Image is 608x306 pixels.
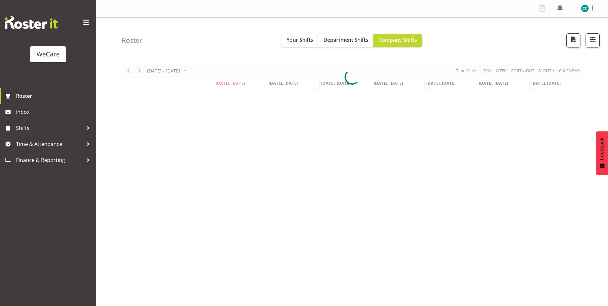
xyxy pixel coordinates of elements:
span: Roster [16,91,93,101]
button: Download a PDF of the roster according to the set date range. [566,33,580,47]
span: Time & Attendance [16,139,83,149]
div: WeCare [37,49,60,59]
h4: Roster [122,37,142,44]
span: Your Shifts [287,36,313,43]
img: Rosterit website logo [5,16,58,29]
button: Your Shifts [281,34,318,47]
button: Filter Shifts [586,33,600,47]
button: Department Shifts [318,34,373,47]
button: Company Shifts [373,34,422,47]
span: Finance & Reporting [16,155,83,165]
span: Feedback [599,138,605,160]
span: Company Shifts [379,36,417,43]
button: Feedback - Show survey [596,131,608,175]
span: Department Shifts [323,36,368,43]
img: charlotte-courtney11007.jpg [581,4,589,12]
span: Shifts [16,123,83,133]
span: Inbox [16,107,93,117]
